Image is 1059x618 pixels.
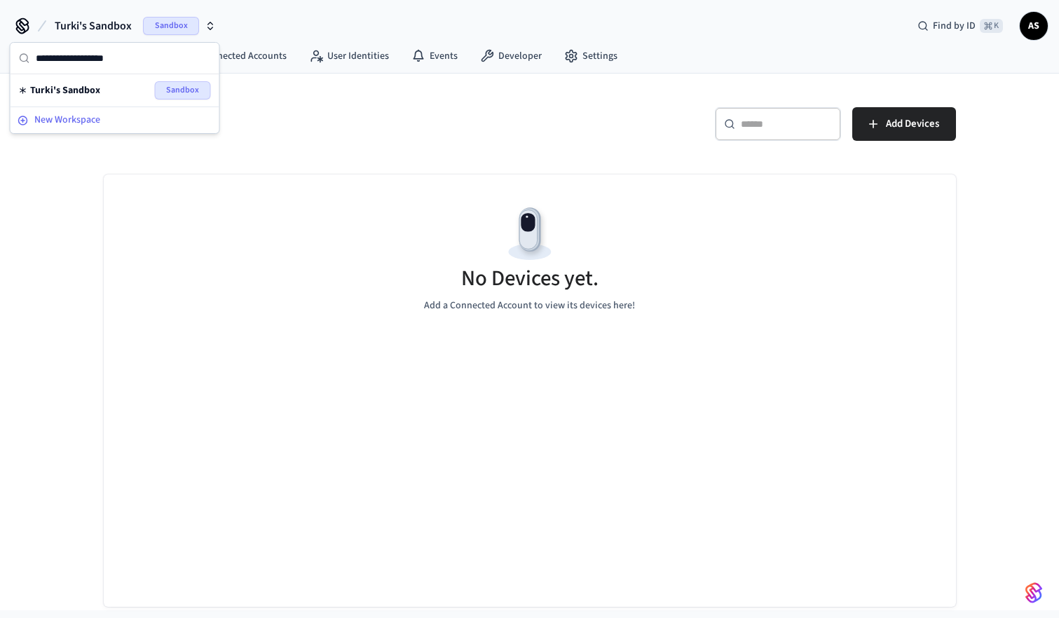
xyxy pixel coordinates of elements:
[155,81,211,99] span: Sandbox
[906,13,1014,39] div: Find by ID⌘ K
[298,43,400,69] a: User Identities
[30,83,100,97] span: Turki's Sandbox
[461,264,599,293] h5: No Devices yet.
[104,107,521,136] h5: Devices
[400,43,469,69] a: Events
[980,19,1003,33] span: ⌘ K
[1025,582,1042,604] img: SeamLogoGradient.69752ec5.svg
[1021,13,1046,39] span: AS
[11,74,219,107] div: Suggestions
[143,17,199,35] span: Sandbox
[852,107,956,141] button: Add Devices
[469,43,553,69] a: Developer
[12,109,218,132] button: New Workspace
[171,43,298,69] a: Connected Accounts
[553,43,629,69] a: Settings
[424,298,635,313] p: Add a Connected Account to view its devices here!
[55,18,132,34] span: Turki's Sandbox
[886,115,939,133] span: Add Devices
[34,113,100,128] span: New Workspace
[1020,12,1048,40] button: AS
[933,19,976,33] span: Find by ID
[498,202,561,266] img: Devices Empty State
